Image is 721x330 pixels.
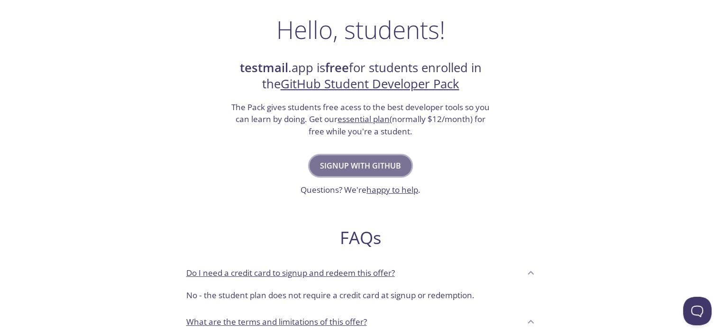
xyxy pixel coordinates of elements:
[310,155,411,176] button: Signup with GitHub
[230,60,491,93] h2: .app is for students enrolled in the
[179,285,543,309] div: Do I need a credit card to signup and redeem this offer?
[240,59,288,76] strong: testmail
[179,227,543,248] h2: FAQs
[281,75,459,92] a: GitHub Student Developer Pack
[276,15,445,44] h1: Hello, students!
[186,267,395,279] p: Do I need a credit card to signup and redeem this offer?
[186,316,367,328] p: What are the terms and limitations of this offer?
[366,184,418,195] a: happy to help
[186,289,535,302] p: No - the student plan does not require a credit card at signup or redemption.
[230,101,491,138] h3: The Pack gives students free acess to the best developer tools so you can learn by doing. Get our...
[325,59,349,76] strong: free
[301,184,420,196] h3: Questions? We're .
[683,297,712,325] iframe: Help Scout Beacon - Open
[338,113,390,124] a: essential plan
[179,260,543,285] div: Do I need a credit card to signup and redeem this offer?
[320,159,401,172] span: Signup with GitHub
